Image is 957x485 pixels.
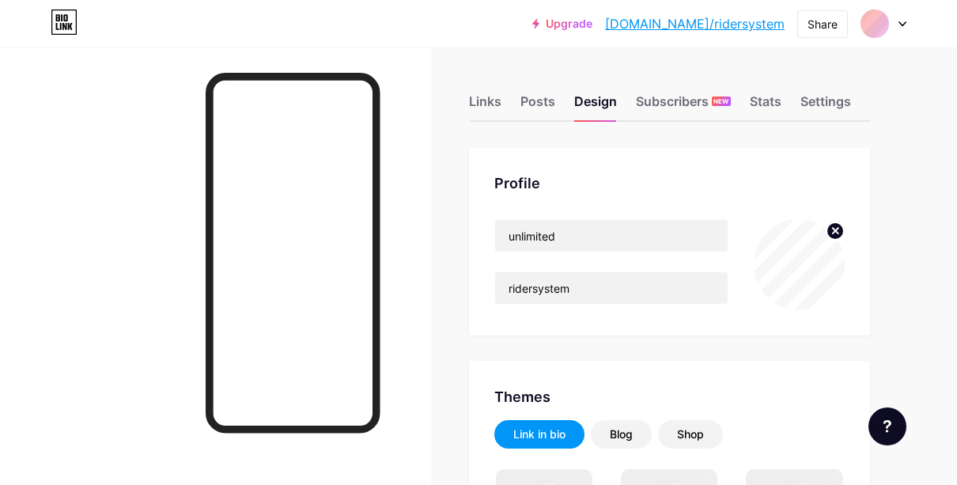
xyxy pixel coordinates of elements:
div: Share [808,16,838,32]
div: Settings [800,92,851,120]
div: Stats [750,92,781,120]
a: [DOMAIN_NAME]/ridersystem [605,14,785,33]
div: Design [574,92,617,120]
span: NEW [713,97,728,106]
div: Subscribers [636,92,731,120]
div: Link in bio [513,426,565,442]
div: Links [469,92,501,120]
a: Upgrade [532,17,592,30]
div: Shop [677,426,704,442]
div: Blog [610,426,633,442]
div: Posts [520,92,555,120]
div: Themes [494,386,845,407]
div: Profile [494,172,845,194]
input: Bio [495,272,728,304]
input: Name [495,220,728,252]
